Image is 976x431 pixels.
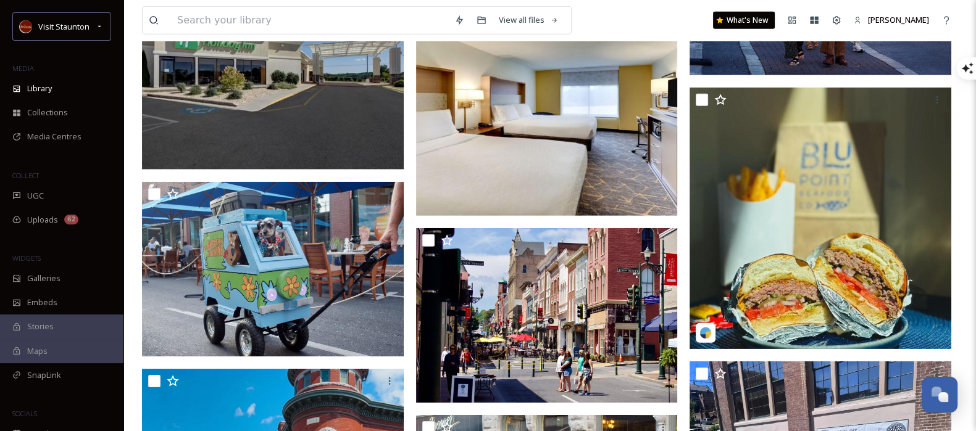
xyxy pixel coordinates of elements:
[690,88,951,349] img: blupointseafoodco-20240514-175844.jpg
[922,377,957,413] button: Open Chat
[20,20,32,33] img: images.png
[12,171,39,180] span: COLLECT
[493,8,565,32] a: View all files
[27,131,81,142] span: Media Centres
[12,64,34,73] span: MEDIA
[142,182,404,356] img: ext_1725504236.189717_-P8230212.jpeg
[27,273,60,284] span: Galleries
[416,228,678,403] img: ext_1725504243.262408_-P8240062.jpeg
[64,215,78,224] div: 62
[27,83,52,94] span: Library
[27,214,58,226] span: Uploads
[38,21,90,32] span: Visit Staunton
[699,327,712,339] img: snapsea-logo.png
[27,345,48,357] span: Maps
[416,20,678,216] img: Holiday Inn Double Room.jpg
[27,297,57,308] span: Embeds
[27,107,68,118] span: Collections
[27,369,61,381] span: SnapLink
[713,12,775,29] a: What's New
[848,8,935,32] a: [PERSON_NAME]
[27,321,54,332] span: Stories
[12,253,41,263] span: WIDGETS
[12,409,37,418] span: SOCIALS
[868,14,929,25] span: [PERSON_NAME]
[27,190,44,202] span: UGC
[171,7,448,34] input: Search your library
